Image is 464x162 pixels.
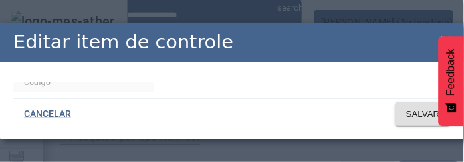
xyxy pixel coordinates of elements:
[445,49,457,96] span: Feedback
[406,108,440,121] span: SALVAR
[13,28,233,56] h2: Editar item de controle
[13,102,82,126] button: CANCELAR
[439,36,464,126] button: Feedback - Mostrar pesquisa
[396,102,451,126] button: SALVAR
[24,108,71,121] span: CANCELAR
[24,77,51,86] mat-label: Código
